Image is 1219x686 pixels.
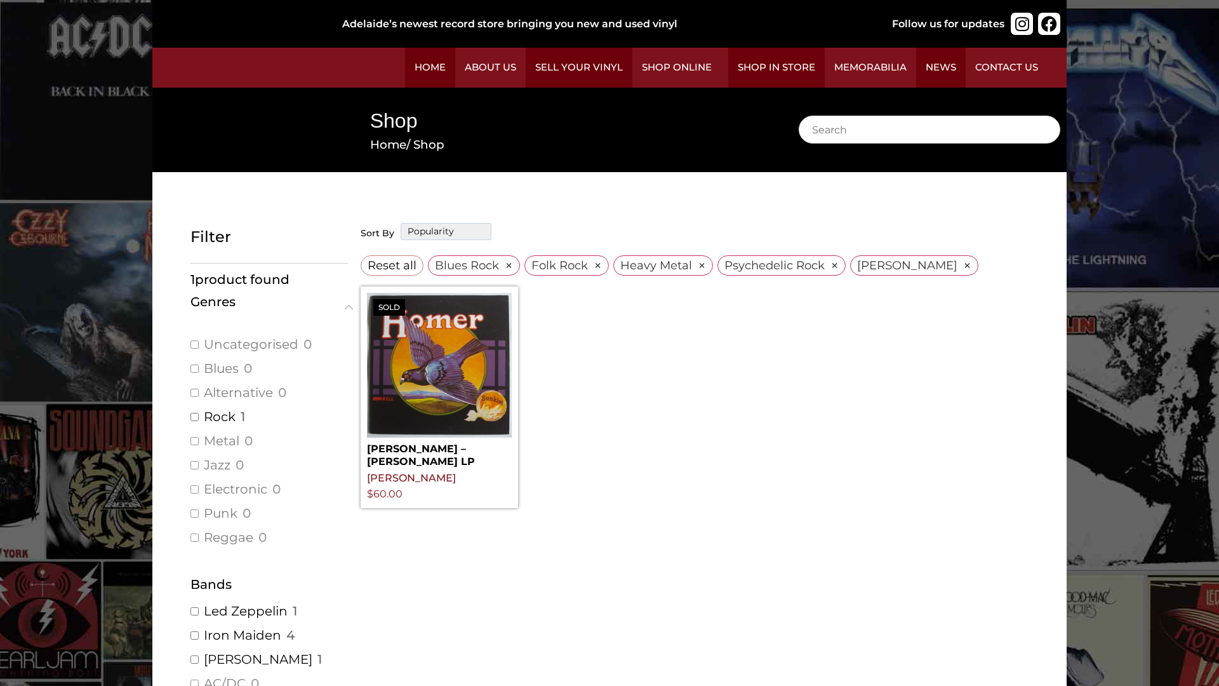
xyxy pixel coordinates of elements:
a: Blues Rock× [428,255,520,276]
span: 4 [286,627,295,643]
a: Rock [204,408,236,425]
span: 0 [243,506,251,521]
a: News [916,48,966,88]
bdi: 60.00 [367,488,403,500]
div: Bands [190,575,348,594]
a: Iron Maiden [204,627,281,643]
div: Follow us for updates [892,17,1004,32]
a: Punk [204,505,237,521]
a: About Us [455,48,526,88]
a: Metal [204,433,239,449]
span: 1 [190,272,195,287]
span: $ [367,488,373,500]
input: Search [799,116,1060,144]
span: × [505,260,513,271]
a: [PERSON_NAME] [367,472,456,484]
a: Jazz [204,457,230,473]
a: Memorabilia [825,48,916,88]
span: 0 [236,457,244,473]
a: Reggae [204,529,253,546]
nav: Breadcrumb [370,136,761,154]
span: 0 [278,385,286,400]
span: Sold [373,299,405,316]
span: Blues Rock [435,257,499,274]
a: Alternative [204,384,273,401]
span: × [594,260,602,271]
a: Uncategorised [204,336,298,353]
h1: Shop [370,107,761,135]
div: Adelaide’s newest record store bringing you new and used vinyl [342,17,851,32]
span: 1 [241,409,245,424]
a: Folk Rock× [524,255,609,276]
a: Psychedelic Rock× [717,255,846,276]
a: Blues [204,360,239,377]
img: Homer – Homer LP [367,293,512,438]
span: × [963,260,971,271]
span: Folk Rock [531,257,588,274]
h5: Filter [190,228,348,246]
span: Psychedelic Rock [724,257,825,274]
span: Reset all [368,257,416,274]
h5: Sort By [361,228,394,239]
span: 0 [303,337,312,352]
span: 0 [260,554,269,569]
a: Sell Your Vinyl [526,48,632,88]
a: [PERSON_NAME]× [850,255,978,276]
button: Genres [190,295,348,322]
span: [PERSON_NAME] [857,257,957,274]
span: 0 [244,361,252,376]
a: Shop Online [632,48,728,88]
span: 1 [317,651,322,668]
a: Sold[PERSON_NAME] – [PERSON_NAME] LP [367,293,512,467]
span: 1 [293,603,297,619]
select: wpc-orderby-select [401,223,491,240]
a: Shop in Store [728,48,825,88]
span: Heavy Metal [620,257,692,274]
span: 0 [244,433,253,448]
a: Home [405,48,455,88]
a: Contact Us [966,48,1048,88]
span: × [698,260,706,271]
a: Home [370,137,406,152]
span: 0 [272,481,281,497]
a: Country [204,553,255,570]
h2: [PERSON_NAME] – [PERSON_NAME] LP [367,438,512,467]
span: × [830,260,839,271]
span: 0 [258,530,267,545]
p: product found [190,270,348,289]
a: Reset all [361,255,423,276]
a: Heavy Metal× [613,255,713,276]
a: Led Zeppelin [204,603,288,619]
a: Electronic [204,481,267,497]
a: [PERSON_NAME] [204,651,312,668]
